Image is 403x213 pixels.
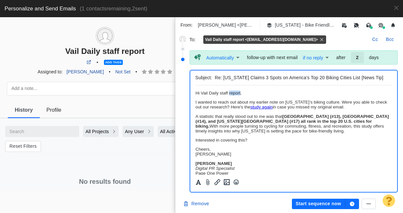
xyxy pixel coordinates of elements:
[80,6,147,12] span: ( remaining, sent)
[5,6,76,12] span: Personalize and Send Emails
[40,100,68,119] a: Profile
[112,67,135,78] a: Not Set
[13,10,65,15] strong: Three [US_STATE] cities:
[97,28,112,44] img: aa160b9e834af0eda568f8cc170bf234
[81,6,84,12] span: 1
[6,86,115,91] a: [PERSON_NAME][EMAIL_ADDRESS][DOMAIN_NAME]
[104,60,123,65] span: Add tags
[15,107,33,113] span: History
[134,68,138,76] span: •
[13,10,197,20] p: [GEOGRAPHIC_DATA] (#13), [GEOGRAPHIC_DATA] (#14), and [US_STATE][GEOGRAPHIC_DATA] (#17) all rank ...
[47,107,62,113] span: Profile
[104,59,124,65] a: Add tags
[55,19,77,24] a: study again
[8,100,39,119] a: History
[132,6,135,12] span: 2
[63,67,108,78] a: [PERSON_NAME]
[95,58,99,67] span: •
[108,68,112,76] span: •
[86,6,107,12] span: contacts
